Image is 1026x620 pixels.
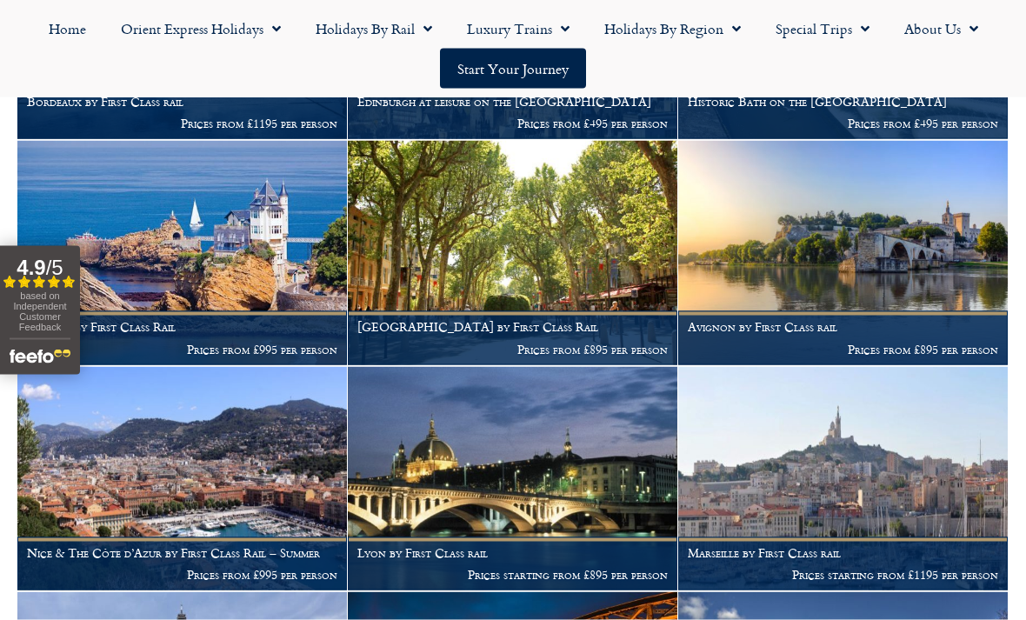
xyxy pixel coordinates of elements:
[17,367,348,592] a: Nice & The Côte d’Azur by First Class Rail – Summer Prices from £995 per person
[357,546,668,560] h1: Lyon by First Class rail
[27,117,337,130] p: Prices from £1195 per person
[27,343,337,357] p: Prices from £995 per person
[688,568,998,582] p: Prices starting from £1195 per person
[298,9,450,49] a: Holidays by Rail
[17,141,348,366] a: Biarritz by First Class Rail Prices from £995 per person
[587,9,758,49] a: Holidays by Region
[27,95,337,109] h1: Bordeaux by First Class rail
[450,9,587,49] a: Luxury Trains
[440,49,586,89] a: Start your Journey
[27,568,337,582] p: Prices from £995 per person
[688,117,998,130] p: Prices from £495 per person
[357,95,668,109] h1: Edinburgh at leisure on the [GEOGRAPHIC_DATA]
[357,568,668,582] p: Prices starting from £895 per person
[678,141,1009,366] a: Avignon by First Class rail Prices from £895 per person
[688,546,998,560] h1: Marseille by First Class rail
[688,343,998,357] p: Prices from £895 per person
[9,9,1017,89] nav: Menu
[758,9,887,49] a: Special Trips
[348,141,678,366] a: [GEOGRAPHIC_DATA] by First Class Rail Prices from £895 per person
[357,320,668,334] h1: [GEOGRAPHIC_DATA] by First Class Rail
[103,9,298,49] a: Orient Express Holidays
[27,546,337,560] h1: Nice & The Côte d’Azur by First Class Rail – Summer
[357,343,668,357] p: Prices from £895 per person
[357,117,668,130] p: Prices from £495 per person
[678,367,1009,592] a: Marseille by First Class rail Prices starting from £1195 per person
[31,9,103,49] a: Home
[688,320,998,334] h1: Avignon by First Class rail
[27,320,337,334] h1: Biarritz by First Class Rail
[688,95,998,109] h1: Historic Bath on the [GEOGRAPHIC_DATA]
[348,367,678,592] a: Lyon by First Class rail Prices starting from £895 per person
[887,9,996,49] a: About Us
